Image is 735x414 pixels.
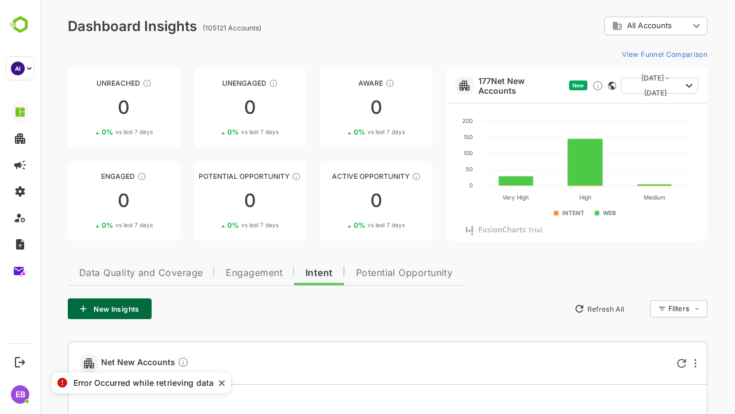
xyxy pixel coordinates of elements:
text: 50 [425,166,432,172]
div: 0 % [61,128,113,136]
div: Discover new accounts within your ICP surging on configured topics, or visiting your website anon... [137,356,149,370]
span: Intent [265,269,293,278]
span: vs last 7 days [75,221,113,229]
span: [DATE] - [DATE] [590,71,641,101]
text: High [539,194,551,201]
div: 0 % [187,128,238,136]
div: All Accounts [572,21,649,31]
div: Aware [280,79,392,87]
button: [DATE] - [DATE] [581,78,658,94]
a: Potential OpportunityThese accounts are MQAs and can be passed on to Inside Sales00%vs last 7 days [154,161,266,240]
div: These accounts have not been engaged with for a defined time period [102,79,111,88]
a: AwareThese accounts have just entered the buying cycle and need further nurturing00%vs last 7 days [280,68,392,147]
text: 0 [429,182,432,189]
text: 200 [422,117,432,124]
div: 0 % [187,221,238,229]
div: Discover new ICP-fit accounts showing engagement — via intent surges, anonymous website visits, L... [552,80,563,91]
div: Potential Opportunity [154,172,266,181]
ag: (105121 Accounts) [163,24,225,32]
span: vs last 7 days [201,221,238,229]
div: These accounts are MQAs and can be passed on to Inside Sales [252,172,261,181]
text: Medium [604,194,625,201]
div: 0 [154,191,266,210]
div: Error Occurred while retrieving data [33,377,178,389]
span: Potential Opportunity [316,269,413,278]
button: Logout [12,354,28,370]
span: All Accounts [587,21,632,30]
div: Dashboard Insights [28,18,157,34]
span: vs last 7 days [75,128,113,136]
span: Net New Accounts [61,356,149,370]
div: These accounts have open opportunities which might be at any of the Sales Stages [372,172,381,181]
div: Engaged [28,172,140,181]
span: vs last 7 days [327,221,365,229]
div: 0 % [314,128,365,136]
button: View Funnel Comparison [577,45,667,63]
span: vs last 7 days [201,128,238,136]
div: 0 [28,98,140,117]
div: Refresh [637,359,646,368]
span: Data Quality and Coverage [39,269,163,278]
a: UnengagedThese accounts have not shown enough engagement and need nurturing00%vs last 7 days [154,68,266,147]
div: These accounts are warm, further nurturing would qualify them to MQAs [97,172,106,181]
div: 0 % [314,221,365,229]
div: 0 [28,191,140,210]
a: Active OpportunityThese accounts have open opportunities which might be at any of the Sales Stage... [280,161,392,240]
div: Filters [628,304,649,313]
div: Unreached [28,79,140,87]
img: BambooboxLogoMark.f1c84d78b4c51b1a7b5f700c9845e183.svg [6,14,35,36]
a: 177Net New Accounts [438,76,524,95]
div: 0 [280,191,392,210]
div: All Accounts [564,15,667,37]
div: 0 [280,98,392,117]
div: These accounts have not shown enough engagement and need nurturing [229,79,238,88]
button: New Insights [28,298,111,319]
span: vs last 7 days [327,128,365,136]
div: More [654,359,656,368]
div: These accounts have just entered the buying cycle and need further nurturing [345,79,354,88]
div: Filters [627,298,667,319]
a: EngagedThese accounts are warm, further nurturing would qualify them to MQAs00%vs last 7 days [28,161,140,240]
div: Unengaged [154,79,266,87]
div: 0 [154,98,266,117]
span: New [532,82,544,89]
div: AI [11,62,25,75]
text: Very High [462,194,489,201]
text: 100 [423,149,432,156]
div: EB [11,385,29,404]
button: Refresh All [529,300,589,318]
div: This card does not support filter and segments [568,82,576,90]
div: Active Opportunity [280,172,392,181]
a: UnreachedThese accounts have not been engaged with for a defined time period00%vs last 7 days [28,68,140,147]
span: Engagement [185,269,242,278]
text: 150 [423,133,432,140]
div: 0 % [61,221,113,229]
